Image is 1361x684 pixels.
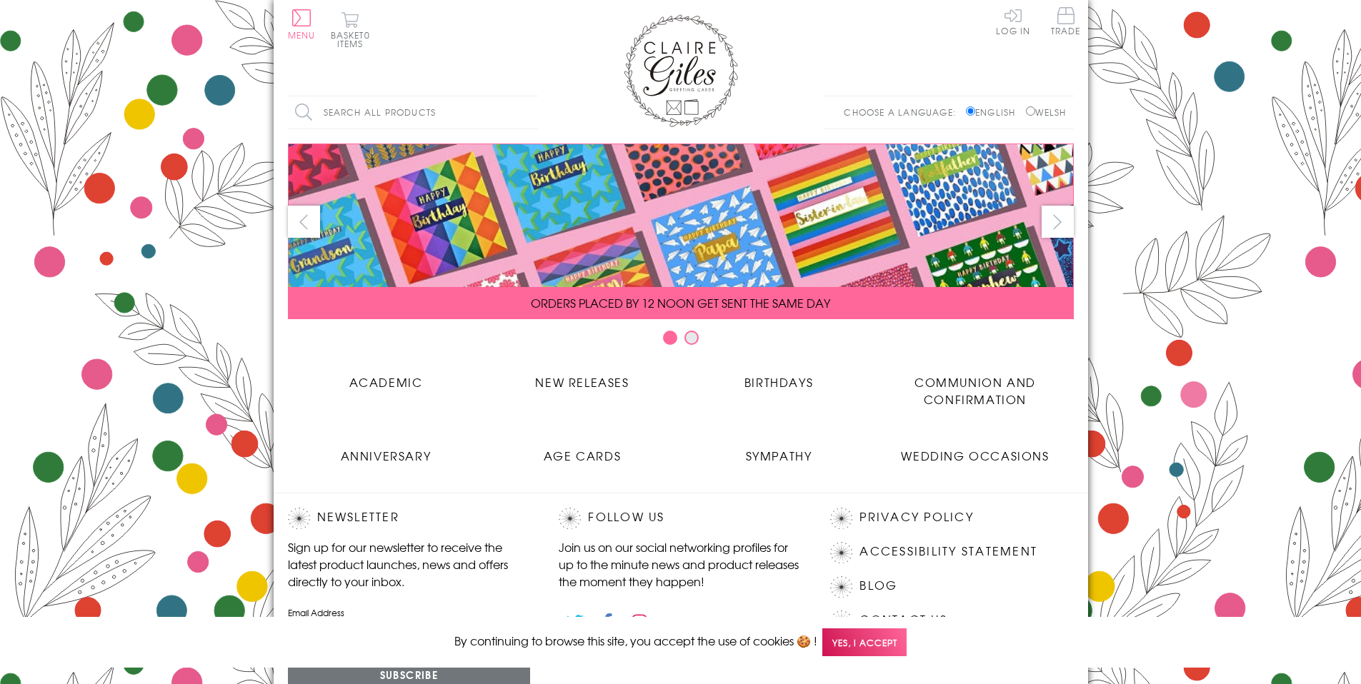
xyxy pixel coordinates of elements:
span: Birthdays [744,373,813,391]
button: Carousel Page 2 [684,331,699,345]
span: Academic [349,373,423,391]
a: Academic [288,363,484,391]
a: Communion and Confirmation [877,363,1074,408]
h2: Newsletter [288,508,531,529]
input: English [966,106,975,116]
span: Communion and Confirmation [914,373,1036,408]
a: Privacy Policy [859,508,973,527]
button: Carousel Page 1 (Current Slide) [663,331,677,345]
button: Basket0 items [331,11,370,48]
span: Menu [288,29,316,41]
span: 0 items [337,29,370,50]
label: Welsh [1026,106,1067,119]
label: Email Address [288,606,531,619]
img: Claire Giles Greetings Cards [624,14,738,127]
span: Anniversary [341,447,432,464]
h2: Follow Us [559,508,802,529]
a: Sympathy [681,436,877,464]
label: English [966,106,1022,119]
button: Menu [288,9,316,39]
input: Search all products [288,96,538,129]
a: Contact Us [859,610,947,630]
span: ORDERS PLACED BY 12 NOON GET SENT THE SAME DAY [531,294,830,311]
span: Yes, I accept [822,628,907,656]
a: Blog [859,576,897,595]
a: Trade [1051,7,1081,38]
p: Sign up for our newsletter to receive the latest product launches, news and offers directly to yo... [288,538,531,590]
a: Wedding Occasions [877,436,1074,464]
div: Carousel Pagination [288,330,1074,352]
span: Trade [1051,7,1081,35]
input: Welsh [1026,106,1035,116]
a: New Releases [484,363,681,391]
p: Choose a language: [844,106,963,119]
a: Log In [996,7,1030,35]
button: prev [288,206,320,238]
a: Age Cards [484,436,681,464]
input: Search [524,96,538,129]
p: Join us on our social networking profiles for up to the minute news and product releases the mome... [559,538,802,590]
a: Anniversary [288,436,484,464]
span: Wedding Occasions [901,447,1049,464]
a: Birthdays [681,363,877,391]
span: Age Cards [544,447,621,464]
button: next [1042,206,1074,238]
a: Accessibility Statement [859,542,1037,561]
span: Sympathy [746,447,812,464]
span: New Releases [535,373,629,391]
